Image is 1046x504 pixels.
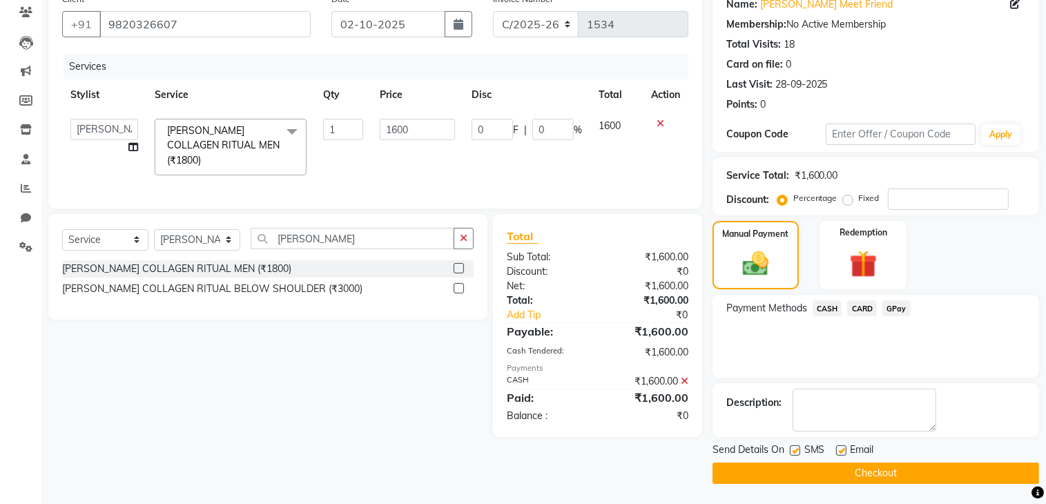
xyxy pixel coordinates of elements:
div: Net: [496,279,597,293]
span: Email [851,443,874,460]
div: ₹1,600.00 [597,389,698,406]
span: Send Details On [713,443,784,460]
label: Percentage [793,192,837,204]
th: Qty [315,79,371,110]
label: Fixed [859,192,880,204]
th: Service [146,79,315,110]
div: Services [64,54,699,79]
th: Action [643,79,688,110]
span: GPay [882,300,911,316]
div: 0 [786,57,791,72]
div: [PERSON_NAME] COLLAGEN RITUAL MEN (₹1800) [62,262,291,276]
label: Manual Payment [723,228,789,240]
div: Coupon Code [726,127,826,142]
div: Discount: [726,193,769,207]
div: ₹1,600.00 [597,323,698,340]
div: Total Visits: [726,37,781,52]
div: ₹1,600.00 [597,250,698,264]
span: Total [507,229,539,244]
div: Paid: [496,389,597,406]
div: ₹1,600.00 [597,345,698,360]
span: 1600 [599,119,621,132]
img: _cash.svg [735,249,777,279]
div: Total: [496,293,597,308]
th: Disc [463,79,590,110]
span: F [513,123,519,137]
button: Apply [981,124,1020,145]
div: Payments [507,362,688,374]
div: Points: [726,97,757,112]
div: ₹1,600.00 [597,279,698,293]
div: CASH [496,374,597,389]
div: Last Visit: [726,77,773,92]
button: Checkout [713,463,1039,484]
th: Total [590,79,643,110]
span: SMS [804,443,825,460]
th: Price [371,79,463,110]
div: ₹0 [597,264,698,279]
input: Search by Name/Mobile/Email/Code [99,11,311,37]
span: [PERSON_NAME] COLLAGEN RITUAL MEN (₹1800) [167,124,280,166]
div: Sub Total: [496,250,597,264]
input: Search or Scan [251,228,454,249]
div: Discount: [496,264,597,279]
span: Payment Methods [726,301,807,316]
div: Balance : [496,409,597,423]
div: ₹1,600.00 [795,168,838,183]
div: Description: [726,396,782,410]
div: 18 [784,37,795,52]
div: No Active Membership [726,17,1025,32]
div: 0 [760,97,766,112]
div: [PERSON_NAME] COLLAGEN RITUAL BELOW SHOULDER (₹3000) [62,282,362,296]
img: _gift.svg [841,247,885,281]
div: ₹1,600.00 [597,293,698,308]
a: x [201,154,207,166]
div: 28-09-2025 [775,77,828,92]
div: Service Total: [726,168,789,183]
div: Membership: [726,17,786,32]
span: CARD [847,300,877,316]
th: Stylist [62,79,146,110]
a: Add Tip [496,308,614,322]
div: Card on file: [726,57,783,72]
div: Payable: [496,323,597,340]
span: | [524,123,527,137]
div: ₹1,600.00 [597,374,698,389]
span: CASH [813,300,842,316]
label: Redemption [840,226,887,239]
button: +91 [62,11,101,37]
span: % [574,123,582,137]
input: Enter Offer / Coupon Code [826,124,976,145]
div: ₹0 [597,409,698,423]
div: ₹0 [614,308,699,322]
div: Cash Tendered: [496,345,597,360]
